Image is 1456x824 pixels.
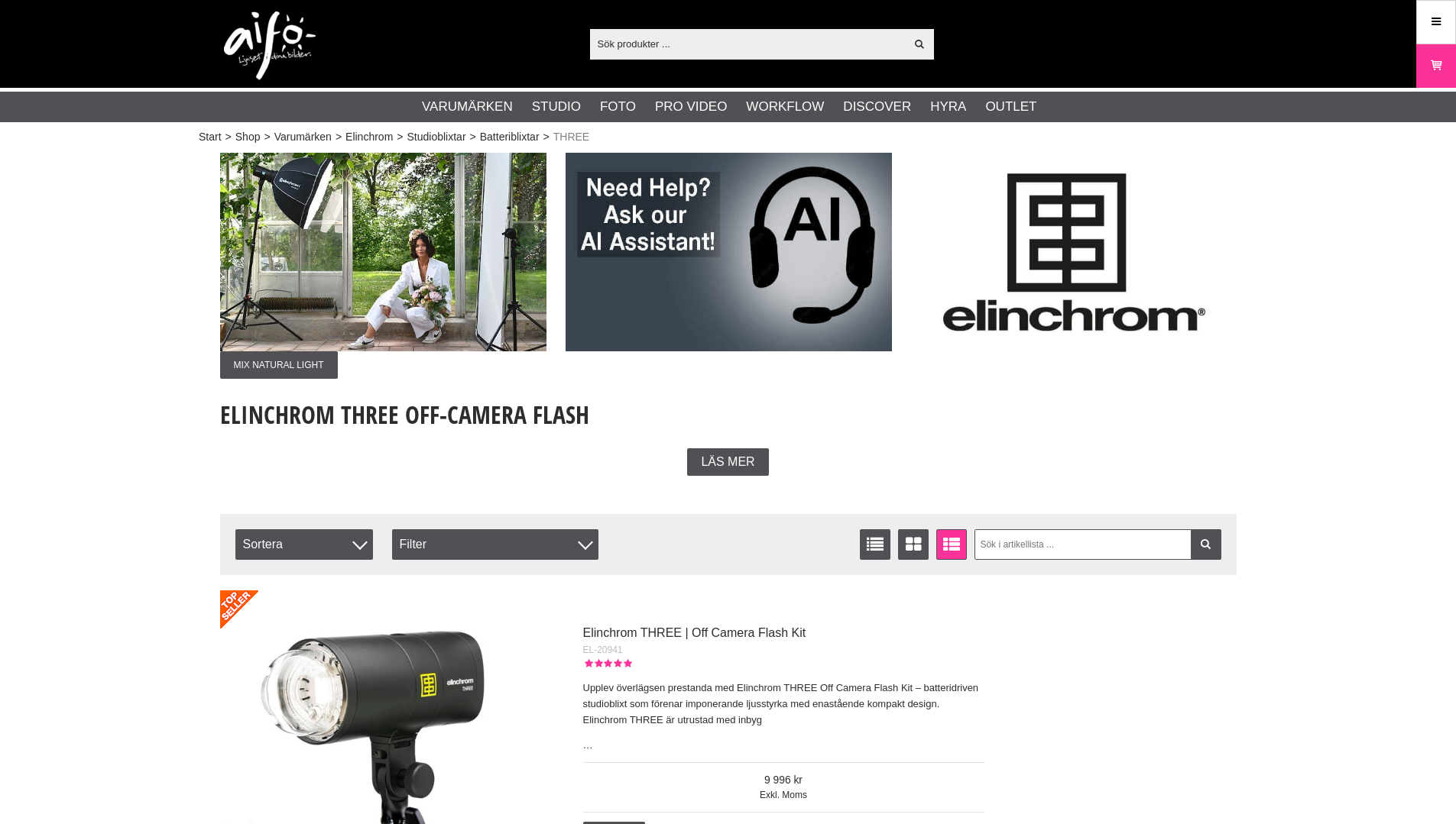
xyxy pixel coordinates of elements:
img: Annons:001 ban-elin-THREE-001.jpg [220,153,546,351]
a: Pro Video [655,97,727,117]
a: Batteriblixtar [480,129,540,145]
a: Start [199,129,222,145]
span: > [264,129,270,145]
span: Exkl. Moms [583,788,984,802]
a: Varumärken [274,129,332,145]
a: Elinchrom [345,129,393,145]
span: > [397,129,403,145]
span: THREE [553,129,589,145]
input: Sök produkter ... [590,32,906,55]
h1: Elinchrom THREE Off-Camera Flash [220,398,1237,431]
a: Hyra [930,97,966,117]
p: Upplev överlägsen prestanda med Elinchrom THREE Off Camera Flash Kit – batteridriven studioblixt ... [583,680,984,728]
a: Discover [843,97,911,117]
img: Annons:002 ban-elin-AIelin.jpg [566,153,892,351]
span: EL-20941 [583,645,623,655]
a: Studioblixtar [407,129,466,145]
span: 9 996 [583,773,984,789]
a: Outlet [985,97,1036,117]
a: Elinchrom THREE | Off Camera Flash Kit [583,626,806,639]
a: … [583,739,593,751]
div: Kundbetyg: 5.00 [583,657,632,671]
a: Studio [532,97,581,117]
input: Sök i artikellista ... [974,529,1221,560]
a: Foto [600,97,636,117]
img: Annons:003 ban-elin-logga.jpg [911,153,1237,351]
a: Varumärken [422,97,513,117]
a: Workflow [746,97,824,117]
span: > [470,129,476,145]
span: Mix natural light [220,351,338,379]
a: Filtrera [1191,529,1221,560]
a: Listvisning [860,529,890,560]
span: Sortera [235,529,373,560]
span: > [543,129,550,145]
a: Utökad listvisning [936,529,967,560]
div: Filter [392,529,598,560]
span: Läs mer [701,455,754,469]
img: logo.png [224,11,316,80]
a: Annons:001 ban-elin-THREE-001.jpgMix natural light [220,153,546,379]
a: Fönstervisning [898,529,929,560]
span: > [225,129,232,145]
a: Shop [235,129,261,145]
span: > [336,129,342,145]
